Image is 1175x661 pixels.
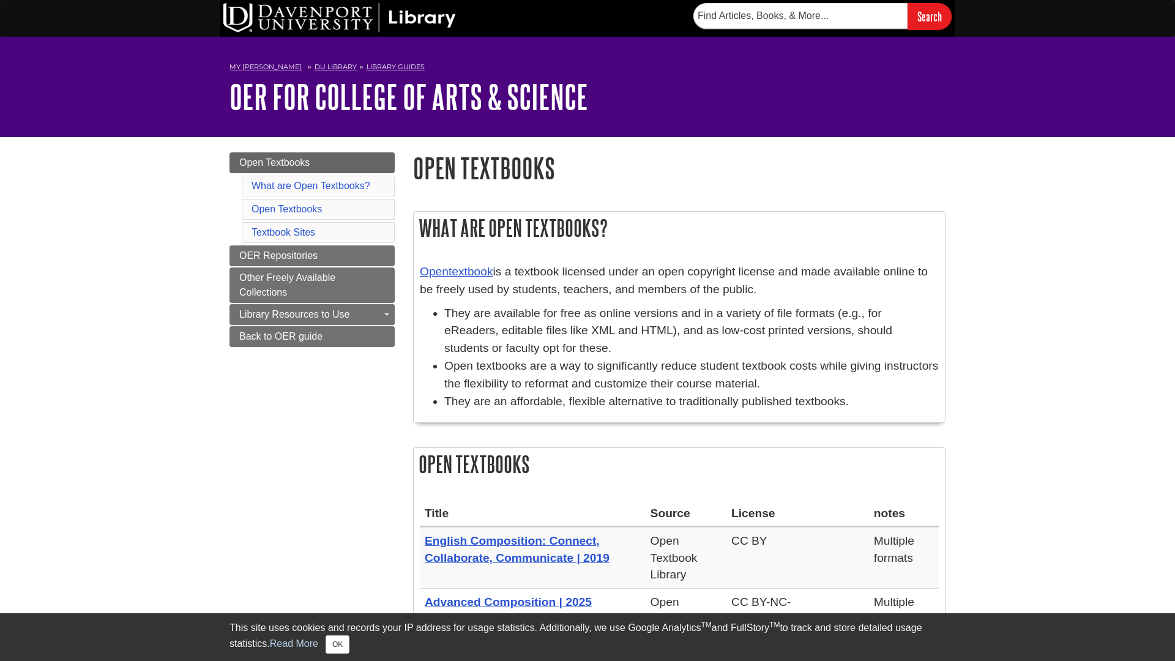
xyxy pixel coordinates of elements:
[693,3,908,29] input: Find Articles, Books, & More...
[420,265,449,278] a: Open
[229,621,946,654] div: This site uses cookies and records your IP address for usage statistics. Additionally, we use Goo...
[239,309,350,319] span: Library Resources to Use
[908,3,952,29] input: Search
[726,588,869,649] td: CC BY-NC-[GEOGRAPHIC_DATA]
[270,638,318,649] a: Read More
[414,212,945,244] h2: What are Open Textbooks?
[252,204,322,214] a: Open Textbooks
[646,527,726,588] td: Open Textbook Library
[229,304,395,325] a: Library Resources to Use
[229,78,588,116] a: OER for College of Arts & Science
[239,157,310,168] span: Open Textbooks
[646,588,726,649] td: Open Textbook Library
[252,227,315,237] a: Textbook Sites
[869,527,939,588] td: Multiple formats
[413,152,946,184] h1: Open Textbooks
[239,331,323,342] span: Back to OER guide
[229,245,395,266] a: OER Repositories
[444,393,939,411] li: They are an affordable, flexible alternative to traditionally published textbooks.
[229,326,395,347] a: Back to OER guide
[420,263,939,299] p: is a textbook licensed under an open copyright license and made available online to be freely use...
[693,3,952,29] form: Searches DU Library's articles, books, and more
[869,500,939,527] th: notes
[646,500,726,527] th: Source
[326,635,349,654] button: Close
[229,152,395,173] a: Open Textbooks
[223,3,456,32] img: DU Library
[444,305,939,357] li: They are available for free as online versions and in a variety of file formats (e.g., for eReade...
[449,265,493,278] a: textbook
[726,527,869,588] td: CC BY
[229,59,946,78] nav: breadcrumb
[701,621,711,629] sup: TM
[769,621,780,629] sup: TM
[229,152,395,347] div: Guide Page Menu
[229,62,302,72] a: My [PERSON_NAME]
[444,357,939,393] li: Open textbooks are a way to significantly reduce student textbook costs while giving instructors ...
[869,588,939,649] td: Multiple Formats
[252,181,370,191] a: What are Open Textbooks?
[367,62,425,71] a: Library Guides
[229,267,395,303] a: Other Freely Available Collections
[425,534,610,564] a: English Composition: Connect, Collaborate, Communicate | 2019
[239,272,335,297] span: Other Freely Available Collections
[315,62,357,71] a: DU Library
[414,448,945,480] h2: Open Textbooks
[425,596,592,608] a: Advanced Composition | 2025
[726,500,869,527] th: License
[239,250,318,261] span: OER Repositories
[420,500,646,527] th: Title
